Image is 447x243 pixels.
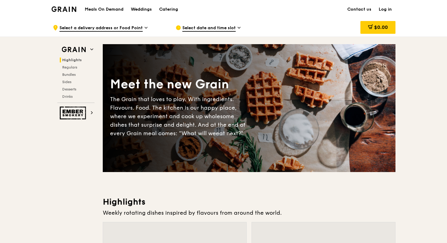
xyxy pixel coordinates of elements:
[127,0,156,19] a: Weddings
[103,209,395,217] div: Weekly rotating dishes inspired by flavours from around the world.
[344,0,375,19] a: Contact us
[62,58,82,62] span: Highlights
[62,72,76,77] span: Bundles
[52,6,76,12] img: Grain
[156,0,182,19] a: Catering
[216,130,243,137] span: eat next?”
[182,25,236,32] span: Select date and time slot
[60,107,88,119] img: Ember Smokery web logo
[62,65,77,69] span: Regulars
[62,80,71,84] span: Sides
[103,196,395,207] h3: Highlights
[375,0,395,19] a: Log in
[60,44,88,55] img: Grain web logo
[374,24,388,30] span: $0.00
[110,95,249,138] div: The Grain that loves to play. With ingredients. Flavours. Food. The kitchen is our happy place, w...
[59,25,143,32] span: Select a delivery address or Food Point
[131,0,152,19] div: Weddings
[110,76,249,93] div: Meet the new Grain
[85,6,123,12] h1: Meals On Demand
[62,87,76,91] span: Desserts
[159,0,178,19] div: Catering
[62,94,73,99] span: Drinks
